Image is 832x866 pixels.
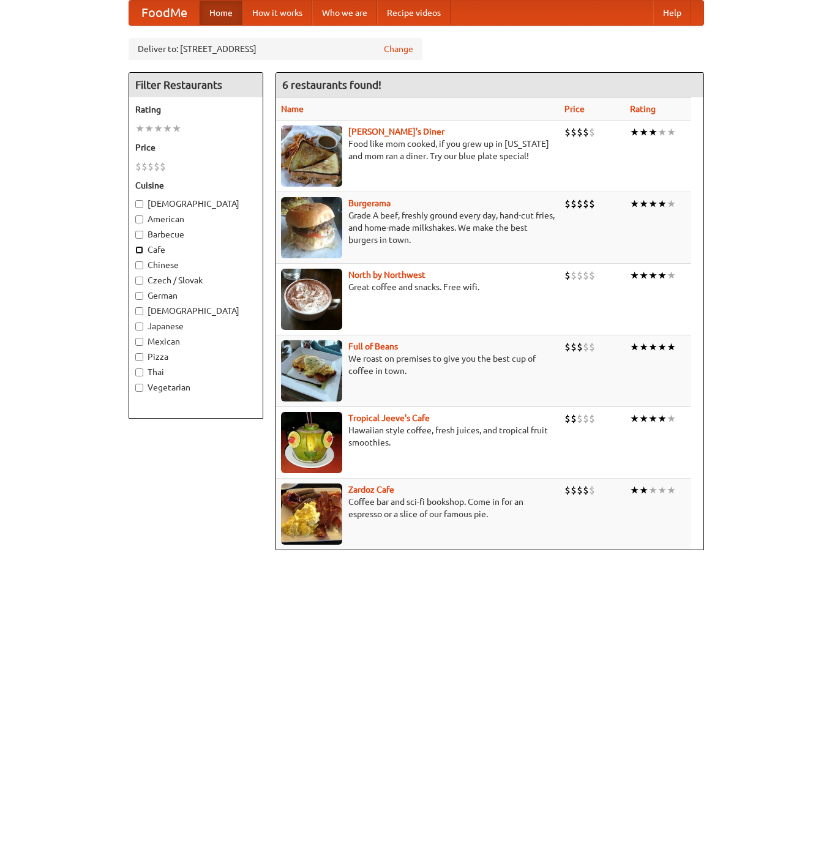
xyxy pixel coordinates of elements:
[658,340,667,354] li: ★
[135,261,143,269] input: Chinese
[564,125,571,139] li: $
[172,122,181,135] li: ★
[135,160,141,173] li: $
[667,412,676,425] li: ★
[577,125,583,139] li: $
[135,384,143,392] input: Vegetarian
[129,1,200,25] a: FoodMe
[154,122,163,135] li: ★
[148,160,154,173] li: $
[135,179,257,192] h5: Cuisine
[648,197,658,211] li: ★
[658,269,667,282] li: ★
[667,340,676,354] li: ★
[135,351,257,363] label: Pizza
[564,197,571,211] li: $
[348,413,430,423] a: Tropical Jeeve's Cafe
[135,277,143,285] input: Czech / Slovak
[667,197,676,211] li: ★
[135,215,143,223] input: American
[653,1,691,25] a: Help
[348,198,391,208] a: Burgerama
[135,368,143,376] input: Thai
[348,485,394,495] a: Zardoz Cafe
[281,483,342,545] img: zardoz.jpg
[564,340,571,354] li: $
[564,412,571,425] li: $
[129,73,263,97] h4: Filter Restaurants
[135,228,257,241] label: Barbecue
[135,231,143,239] input: Barbecue
[571,483,577,497] li: $
[639,125,648,139] li: ★
[667,125,676,139] li: ★
[281,496,555,520] p: Coffee bar and sci-fi bookshop. Come in for an espresso or a slice of our famous pie.
[648,412,658,425] li: ★
[583,483,589,497] li: $
[135,141,257,154] h5: Price
[589,412,595,425] li: $
[281,197,342,258] img: burgerama.jpg
[571,197,577,211] li: $
[583,269,589,282] li: $
[630,269,639,282] li: ★
[639,340,648,354] li: ★
[200,1,242,25] a: Home
[639,412,648,425] li: ★
[135,274,257,286] label: Czech / Slovak
[577,269,583,282] li: $
[589,269,595,282] li: $
[639,269,648,282] li: ★
[160,160,166,173] li: $
[281,424,555,449] p: Hawaiian style coffee, fresh juices, and tropical fruit smoothies.
[630,340,639,354] li: ★
[667,483,676,497] li: ★
[135,289,257,302] label: German
[648,483,658,497] li: ★
[648,269,658,282] li: ★
[242,1,312,25] a: How it works
[135,338,143,346] input: Mexican
[154,160,160,173] li: $
[564,104,585,114] a: Price
[135,213,257,225] label: American
[281,353,555,377] p: We roast on premises to give you the best cup of coffee in town.
[589,125,595,139] li: $
[577,197,583,211] li: $
[583,340,589,354] li: $
[589,483,595,497] li: $
[571,125,577,139] li: $
[630,125,639,139] li: ★
[384,43,413,55] a: Change
[135,381,257,394] label: Vegetarian
[630,412,639,425] li: ★
[564,483,571,497] li: $
[135,103,257,116] h5: Rating
[571,412,577,425] li: $
[135,353,143,361] input: Pizza
[630,104,656,114] a: Rating
[577,412,583,425] li: $
[577,483,583,497] li: $
[589,197,595,211] li: $
[377,1,451,25] a: Recipe videos
[129,38,422,60] div: Deliver to: [STREET_ADDRESS]
[658,197,667,211] li: ★
[658,125,667,139] li: ★
[648,340,658,354] li: ★
[281,138,555,162] p: Food like mom cooked, if you grew up in [US_STATE] and mom ran a diner. Try our blue plate special!
[135,259,257,271] label: Chinese
[348,127,444,136] a: [PERSON_NAME]'s Diner
[348,270,425,280] a: North by Northwest
[639,197,648,211] li: ★
[281,281,555,293] p: Great coffee and snacks. Free wifi.
[667,269,676,282] li: ★
[348,342,398,351] a: Full of Beans
[135,307,143,315] input: [DEMOGRAPHIC_DATA]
